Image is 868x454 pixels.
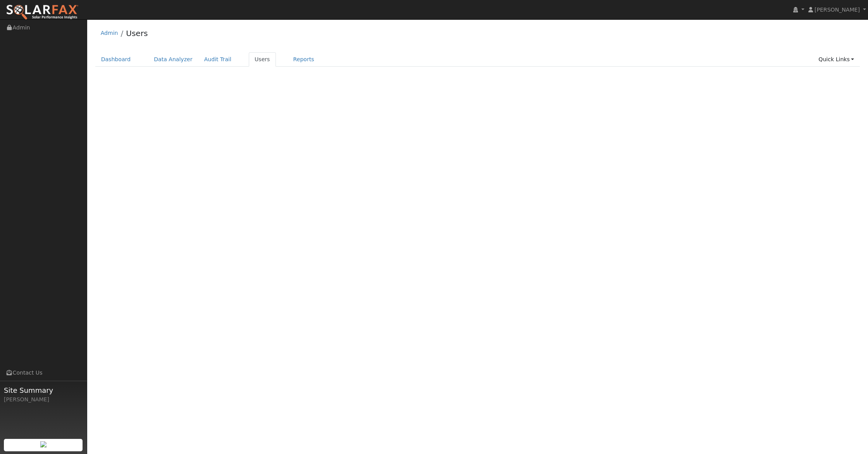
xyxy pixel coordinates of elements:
[126,29,148,38] a: Users
[198,52,237,67] a: Audit Trail
[4,385,83,396] span: Site Summary
[101,30,118,36] a: Admin
[813,52,860,67] a: Quick Links
[815,7,860,13] span: [PERSON_NAME]
[95,52,137,67] a: Dashboard
[4,396,83,404] div: [PERSON_NAME]
[40,441,46,447] img: retrieve
[249,52,276,67] a: Users
[148,52,198,67] a: Data Analyzer
[288,52,320,67] a: Reports
[6,4,79,21] img: SolarFax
